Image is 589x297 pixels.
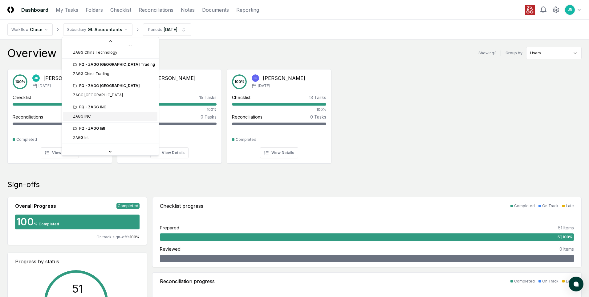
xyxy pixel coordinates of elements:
[73,92,123,98] div: ZAGG [GEOGRAPHIC_DATA]
[73,83,155,89] div: FQ - ZAGG [GEOGRAPHIC_DATA]
[73,50,117,55] div: ZAGG China Technology
[73,104,155,110] div: FQ - ZAGG INC
[73,126,155,131] div: FQ - ZAGG Intl
[73,147,155,153] div: FQ - ZAGG [GEOGRAPHIC_DATA]
[73,135,90,140] div: ZAGG Intl
[73,114,91,119] div: ZAGG INC
[73,62,155,67] div: FQ - ZAGG [GEOGRAPHIC_DATA] Trading
[73,71,109,77] div: ZAGG China Trading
